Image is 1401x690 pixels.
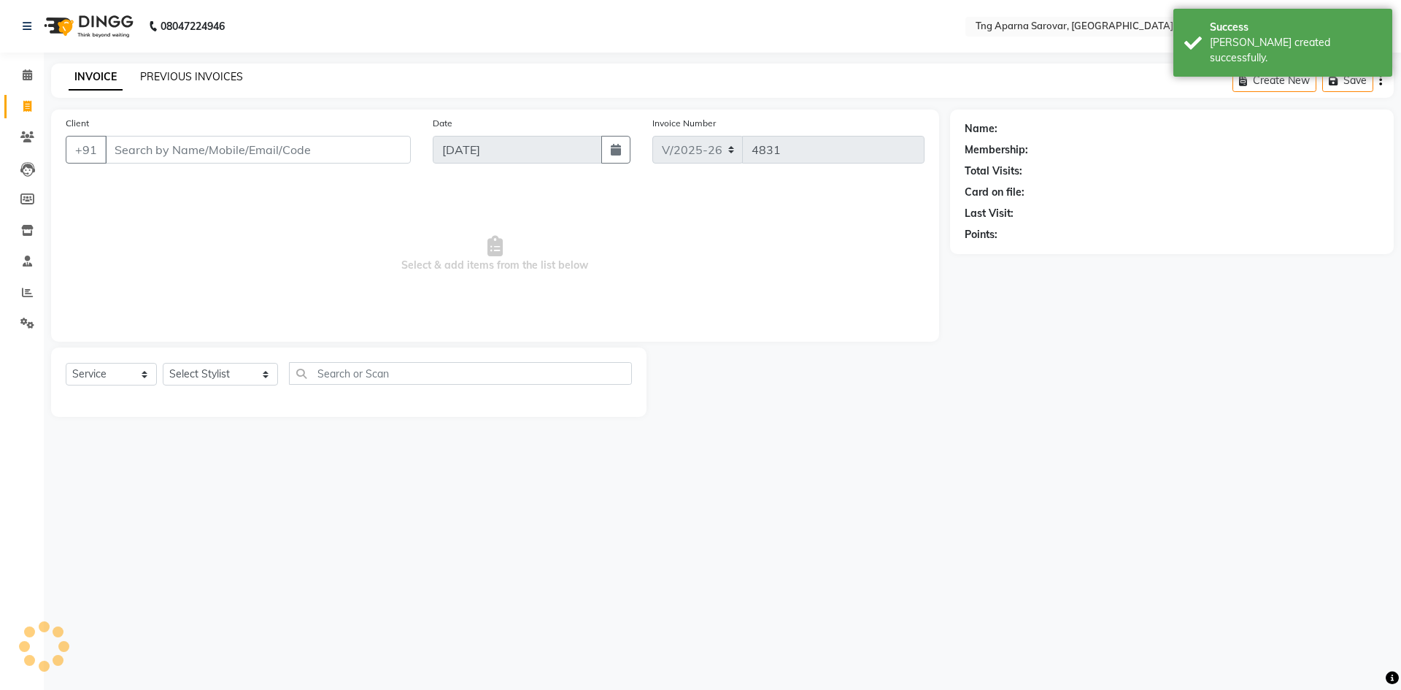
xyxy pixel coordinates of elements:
div: Membership: [965,142,1028,158]
div: Bill created successfully. [1210,35,1381,66]
div: Total Visits: [965,164,1022,179]
input: Search by Name/Mobile/Email/Code [105,136,411,164]
button: Create New [1232,69,1316,92]
span: Select & add items from the list below [66,181,925,327]
b: 08047224946 [161,6,225,47]
div: Card on file: [965,185,1024,200]
img: logo [37,6,137,47]
label: Invoice Number [652,117,716,130]
button: Save [1322,69,1373,92]
div: Last Visit: [965,206,1014,221]
label: Date [433,117,452,130]
div: Points: [965,227,997,242]
a: PREVIOUS INVOICES [140,70,243,83]
a: INVOICE [69,64,123,91]
label: Client [66,117,89,130]
input: Search or Scan [289,362,632,385]
div: Success [1210,20,1381,35]
button: +91 [66,136,107,164]
div: Name: [965,121,997,137]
